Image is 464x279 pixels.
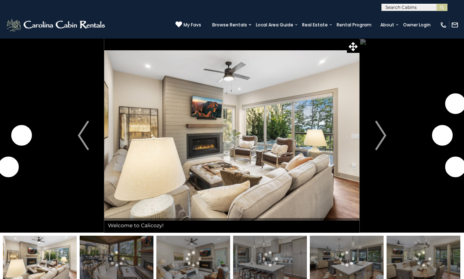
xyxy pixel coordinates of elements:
[78,121,89,150] img: arrow
[333,20,375,30] a: Rental Program
[6,18,107,32] img: White-1-2.png
[451,21,458,29] img: mail-regular-white.png
[104,218,359,233] div: Welcome to Calicozy!
[175,21,201,29] a: My Favs
[298,20,331,30] a: Real Estate
[252,20,297,30] a: Local Area Guide
[209,20,251,30] a: Browse Rentals
[440,21,447,29] img: phone-regular-white.png
[184,22,201,28] span: My Favs
[399,20,434,30] a: Owner Login
[360,38,402,233] button: Next
[377,20,398,30] a: About
[375,121,386,150] img: arrow
[62,38,104,233] button: Previous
